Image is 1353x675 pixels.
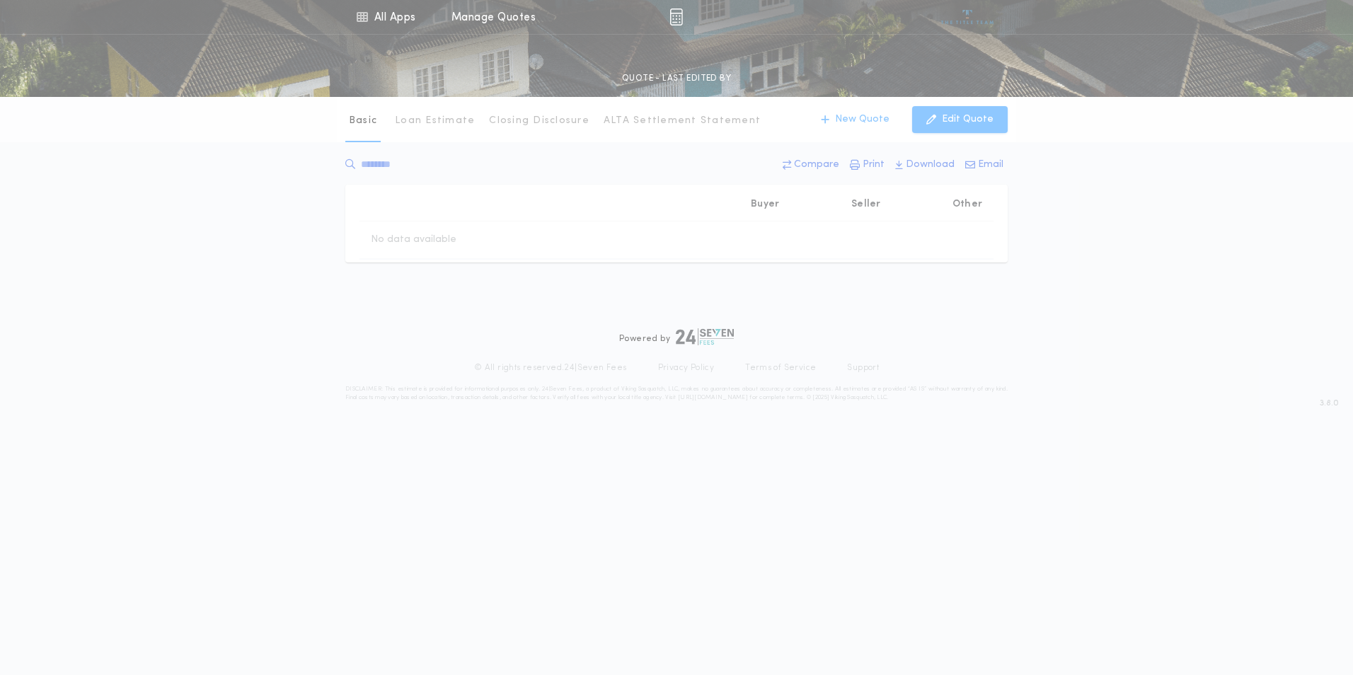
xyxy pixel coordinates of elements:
[863,158,885,172] p: Print
[1320,397,1339,410] span: 3.8.0
[807,106,904,133] button: New Quote
[778,152,844,178] button: Compare
[474,362,627,374] p: © All rights reserved. 24|Seven Fees
[942,112,994,127] p: Edit Quote
[847,362,879,374] a: Support
[676,328,734,345] img: logo
[891,152,959,178] button: Download
[345,385,1008,402] p: DISCLAIMER: This estimate is provided for informational purposes only. 24|Seven Fees, a product o...
[359,221,468,258] td: No data available
[622,71,731,86] p: QUOTE - LAST EDITED BY
[835,112,889,127] p: New Quote
[906,158,955,172] p: Download
[794,158,839,172] p: Compare
[489,114,589,128] p: Closing Disclosure
[745,362,816,374] a: Terms of Service
[751,197,779,212] p: Buyer
[941,10,994,24] img: vs-icon
[952,197,982,212] p: Other
[619,328,734,345] div: Powered by
[846,152,889,178] button: Print
[961,152,1008,178] button: Email
[978,158,1003,172] p: Email
[395,114,475,128] p: Loan Estimate
[678,395,748,400] a: [URL][DOMAIN_NAME]
[349,114,377,128] p: Basic
[851,197,881,212] p: Seller
[658,362,715,374] a: Privacy Policy
[669,8,683,25] img: img
[604,114,761,128] p: ALTA Settlement Statement
[912,106,1008,133] button: Edit Quote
